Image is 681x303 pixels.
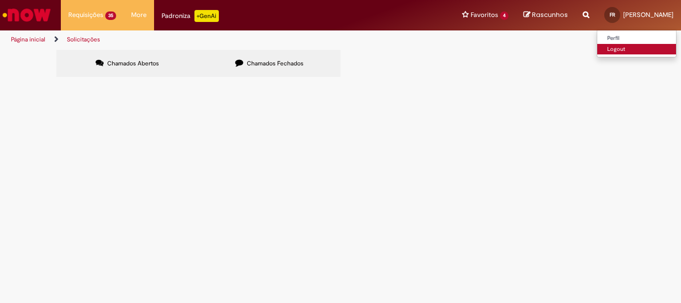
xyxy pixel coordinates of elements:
[11,35,45,43] a: Página inicial
[162,10,219,22] div: Padroniza
[131,10,147,20] span: More
[247,59,304,67] span: Chamados Fechados
[107,59,159,67] span: Chamados Abertos
[105,11,116,20] span: 35
[532,10,568,19] span: Rascunhos
[597,33,676,44] a: Perfil
[500,11,509,20] span: 4
[597,44,676,55] a: Logout
[471,10,498,20] span: Favoritos
[1,5,52,25] img: ServiceNow
[7,30,447,49] ul: Trilhas de página
[68,10,103,20] span: Requisições
[623,10,674,19] span: [PERSON_NAME]
[523,10,568,20] a: Rascunhos
[610,11,615,18] span: FR
[194,10,219,22] p: +GenAi
[67,35,100,43] a: Solicitações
